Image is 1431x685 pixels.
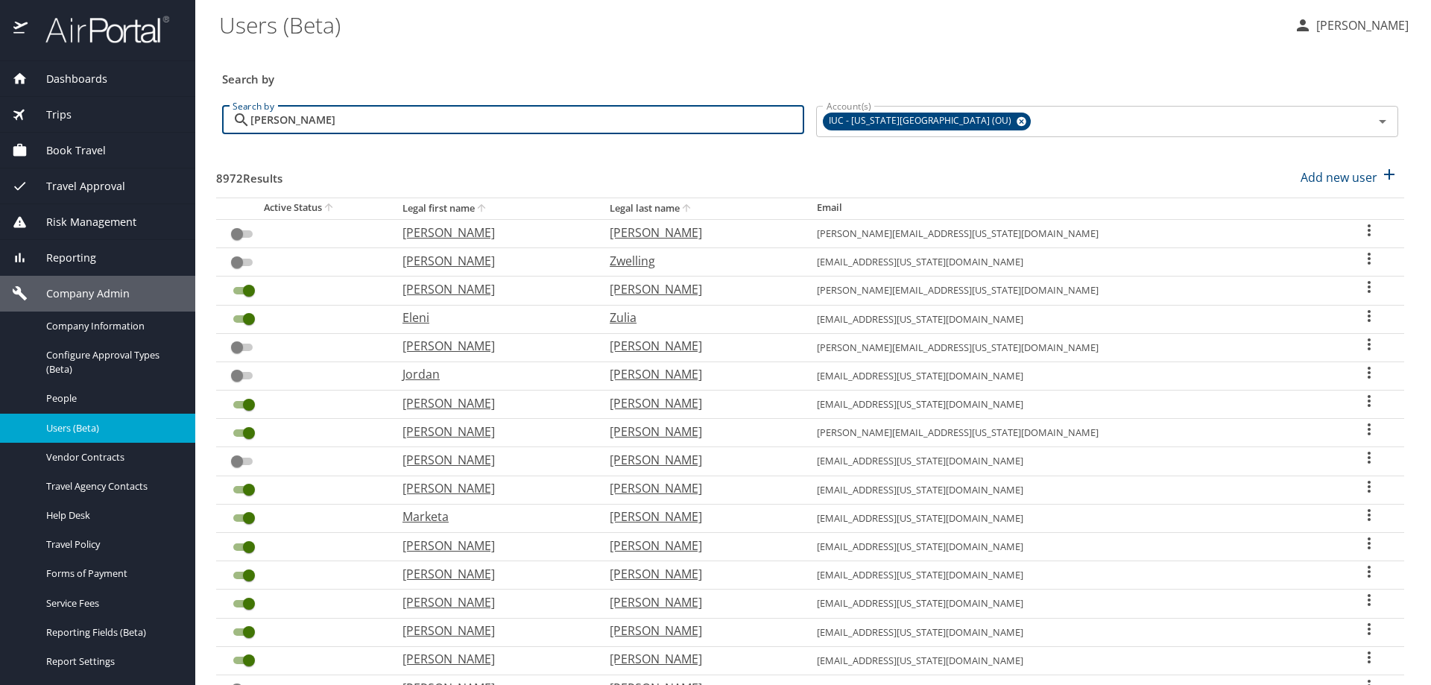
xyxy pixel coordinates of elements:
[402,309,580,326] p: Eleni
[402,593,580,611] p: [PERSON_NAME]
[28,214,136,230] span: Risk Management
[823,113,1020,129] span: IUC - [US_STATE][GEOGRAPHIC_DATA] (OU)
[46,566,177,581] span: Forms of Payment
[402,280,580,298] p: [PERSON_NAME]
[402,508,580,525] p: Marketa
[28,107,72,123] span: Trips
[805,277,1333,305] td: [PERSON_NAME][EMAIL_ADDRESS][US_STATE][DOMAIN_NAME]
[610,593,787,611] p: [PERSON_NAME]
[805,618,1333,646] td: [EMAIL_ADDRESS][US_STATE][DOMAIN_NAME]
[805,198,1333,219] th: Email
[219,1,1282,48] h1: Users (Beta)
[1301,168,1377,186] p: Add new user
[250,106,804,134] input: Search by name or email
[805,646,1333,675] td: [EMAIL_ADDRESS][US_STATE][DOMAIN_NAME]
[28,142,106,159] span: Book Travel
[216,198,391,219] th: Active Status
[805,419,1333,447] td: [PERSON_NAME][EMAIL_ADDRESS][US_STATE][DOMAIN_NAME]
[402,451,580,469] p: [PERSON_NAME]
[402,423,580,441] p: [PERSON_NAME]
[28,285,130,302] span: Company Admin
[805,219,1333,247] td: [PERSON_NAME][EMAIL_ADDRESS][US_STATE][DOMAIN_NAME]
[805,362,1333,390] td: [EMAIL_ADDRESS][US_STATE][DOMAIN_NAME]
[610,252,787,270] p: Zwelling
[402,537,580,555] p: [PERSON_NAME]
[402,479,580,497] p: [PERSON_NAME]
[46,421,177,435] span: Users (Beta)
[680,202,695,216] button: sort
[402,224,580,242] p: [PERSON_NAME]
[805,391,1333,419] td: [EMAIL_ADDRESS][US_STATE][DOMAIN_NAME]
[46,479,177,493] span: Travel Agency Contacts
[46,654,177,669] span: Report Settings
[322,201,337,215] button: sort
[28,71,107,87] span: Dashboards
[610,365,787,383] p: [PERSON_NAME]
[46,508,177,523] span: Help Desk
[610,622,787,640] p: [PERSON_NAME]
[805,504,1333,532] td: [EMAIL_ADDRESS][US_STATE][DOMAIN_NAME]
[823,113,1031,130] div: IUC - [US_STATE][GEOGRAPHIC_DATA] (OU)
[402,394,580,412] p: [PERSON_NAME]
[610,565,787,583] p: [PERSON_NAME]
[402,650,580,668] p: [PERSON_NAME]
[475,202,490,216] button: sort
[610,394,787,412] p: [PERSON_NAME]
[1372,111,1393,132] button: Open
[46,348,177,376] span: Configure Approval Types (Beta)
[28,178,125,195] span: Travel Approval
[805,590,1333,618] td: [EMAIL_ADDRESS][US_STATE][DOMAIN_NAME]
[805,476,1333,504] td: [EMAIL_ADDRESS][US_STATE][DOMAIN_NAME]
[805,561,1333,590] td: [EMAIL_ADDRESS][US_STATE][DOMAIN_NAME]
[402,365,580,383] p: Jordan
[1288,12,1415,39] button: [PERSON_NAME]
[46,537,177,552] span: Travel Policy
[598,198,805,219] th: Legal last name
[610,423,787,441] p: [PERSON_NAME]
[13,15,29,44] img: icon-airportal.png
[1312,16,1409,34] p: [PERSON_NAME]
[610,508,787,525] p: [PERSON_NAME]
[402,337,580,355] p: [PERSON_NAME]
[402,622,580,640] p: [PERSON_NAME]
[805,305,1333,333] td: [EMAIL_ADDRESS][US_STATE][DOMAIN_NAME]
[610,451,787,469] p: [PERSON_NAME]
[402,252,580,270] p: [PERSON_NAME]
[402,565,580,583] p: [PERSON_NAME]
[805,248,1333,277] td: [EMAIL_ADDRESS][US_STATE][DOMAIN_NAME]
[610,309,787,326] p: Zulia
[46,625,177,640] span: Reporting Fields (Beta)
[46,450,177,464] span: Vendor Contracts
[610,537,787,555] p: [PERSON_NAME]
[222,62,1398,88] h3: Search by
[805,333,1333,362] td: [PERSON_NAME][EMAIL_ADDRESS][US_STATE][DOMAIN_NAME]
[46,596,177,610] span: Service Fees
[610,650,787,668] p: [PERSON_NAME]
[805,533,1333,561] td: [EMAIL_ADDRESS][US_STATE][DOMAIN_NAME]
[610,224,787,242] p: [PERSON_NAME]
[1295,161,1404,194] button: Add new user
[28,250,96,266] span: Reporting
[46,391,177,405] span: People
[610,479,787,497] p: [PERSON_NAME]
[805,447,1333,476] td: [EMAIL_ADDRESS][US_STATE][DOMAIN_NAME]
[610,280,787,298] p: [PERSON_NAME]
[391,198,598,219] th: Legal first name
[610,337,787,355] p: [PERSON_NAME]
[216,161,282,187] h3: 8972 Results
[29,15,169,44] img: airportal-logo.png
[46,319,177,333] span: Company Information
